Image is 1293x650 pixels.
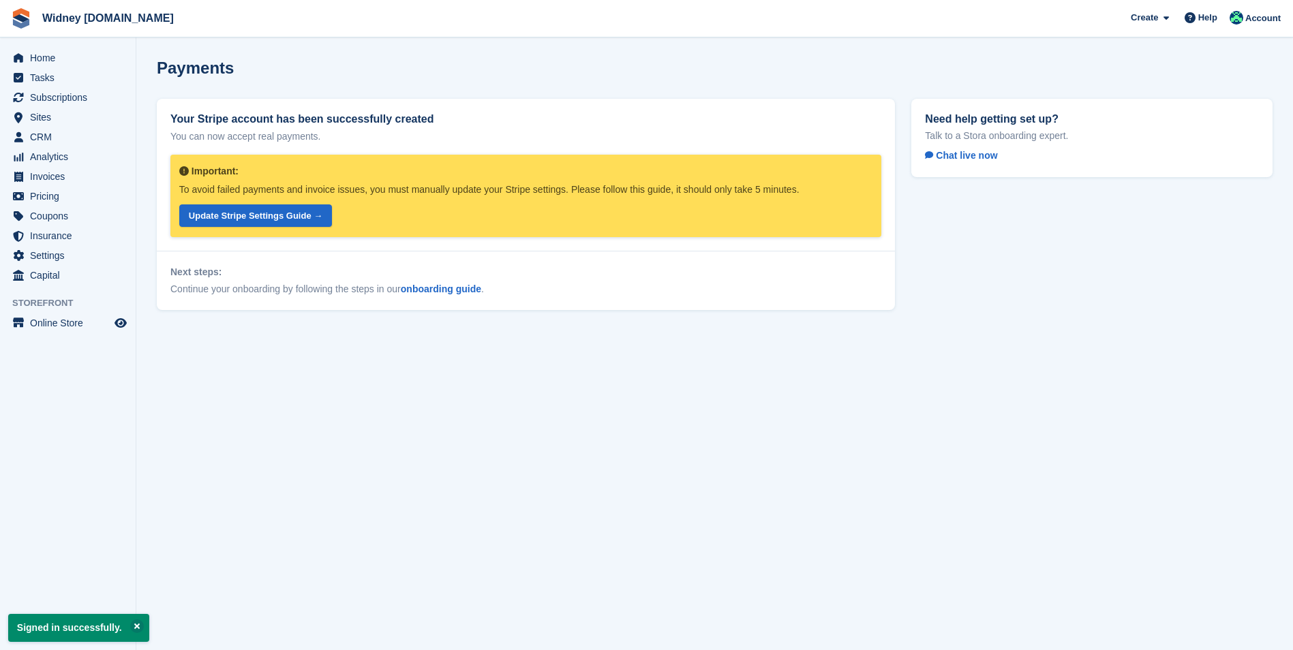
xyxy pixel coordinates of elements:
p: Talk to a Stora onboarding expert. [925,129,1259,142]
span: Tasks [30,68,112,87]
a: menu [7,246,129,265]
a: Update Stripe Settings Guide → [179,204,332,227]
span: CRM [30,127,112,146]
a: menu [7,68,129,87]
a: menu [7,206,129,226]
span: Capital [30,266,112,285]
span: Storefront [12,296,136,310]
span: Invoices [30,167,112,186]
img: stora-icon-8386f47178a22dfd0bd8f6a31ec36ba5ce8667c1dd55bd0f319d3a0aa187defe.svg [11,8,31,29]
span: Account [1245,12,1281,25]
img: Emma [1230,11,1243,25]
a: menu [7,226,129,245]
span: Coupons [30,206,112,226]
a: onboarding guide [401,283,481,294]
span: Help [1198,11,1217,25]
span: Subscriptions [30,88,112,107]
span: Pricing [30,187,112,206]
a: menu [7,187,129,206]
a: menu [7,147,129,166]
p: Continue your onboarding by following the steps in our . [170,282,881,296]
span: Online Store [30,313,112,332]
h3: Important: [179,165,855,178]
span: Insurance [30,226,112,245]
a: menu [7,48,129,67]
a: menu [7,108,129,127]
a: Preview store [112,315,129,331]
a: menu [7,127,129,146]
a: menu [7,266,129,285]
h2: Need help getting set up? [925,112,1259,125]
span: Chat live now [925,150,997,161]
span: Settings [30,246,112,265]
p: Signed in successfully. [8,614,149,642]
a: menu [7,88,129,107]
a: menu [7,313,129,332]
p: You can now accept real payments. [170,129,881,144]
a: menu [7,167,129,186]
span: Home [30,48,112,67]
a: Chat live now [925,147,1008,164]
a: Widney [DOMAIN_NAME] [37,7,179,29]
p: To avoid failed payments and invoice issues, you must manually update your Stripe settings. Pleas... [179,183,855,196]
span: Create [1131,11,1158,25]
h2: Your Stripe account has been successfully created [170,112,881,125]
span: Sites [30,108,112,127]
span: Analytics [30,147,112,166]
h1: Payments [157,59,234,77]
h3: Next steps: [170,265,881,279]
